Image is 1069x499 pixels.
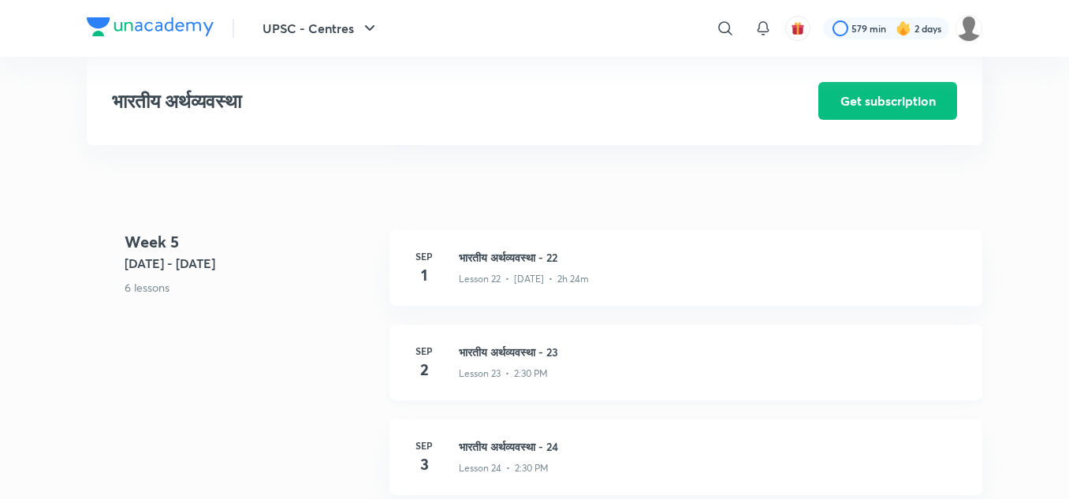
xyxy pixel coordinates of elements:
[125,230,377,254] h4: Week 5
[408,249,440,263] h6: Sep
[791,21,805,35] img: avatar
[389,325,982,419] a: Sep2भारतीय अर्थव्यवस्था - 23Lesson 23 • 2:30 PM
[459,367,548,381] p: Lesson 23 • 2:30 PM
[896,20,911,36] img: streak
[459,461,549,475] p: Lesson 24 • 2:30 PM
[389,230,982,325] a: Sep1भारतीय अर्थव्यवस्था - 22Lesson 22 • [DATE] • 2h 24m
[125,254,377,273] h5: [DATE] - [DATE]
[408,344,440,358] h6: Sep
[459,344,963,360] h3: भारतीय अर्थव्यवस्था - 23
[459,249,963,266] h3: भारतीय अर्थव्यवस्था - 22
[125,279,377,296] p: 6 lessons
[459,438,963,455] h3: भारतीय अर्थव्यवस्था - 24
[818,82,957,120] button: Get subscription
[253,13,389,44] button: UPSC - Centres
[785,16,810,41] button: avatar
[87,17,214,36] img: Company Logo
[408,452,440,476] h4: 3
[459,272,589,286] p: Lesson 22 • [DATE] • 2h 24m
[112,90,729,113] h3: भारतीय अर्थव्यवस्था
[408,438,440,452] h6: Sep
[87,17,214,40] a: Company Logo
[408,358,440,382] h4: 2
[408,263,440,287] h4: 1
[955,15,982,42] img: amit tripathi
